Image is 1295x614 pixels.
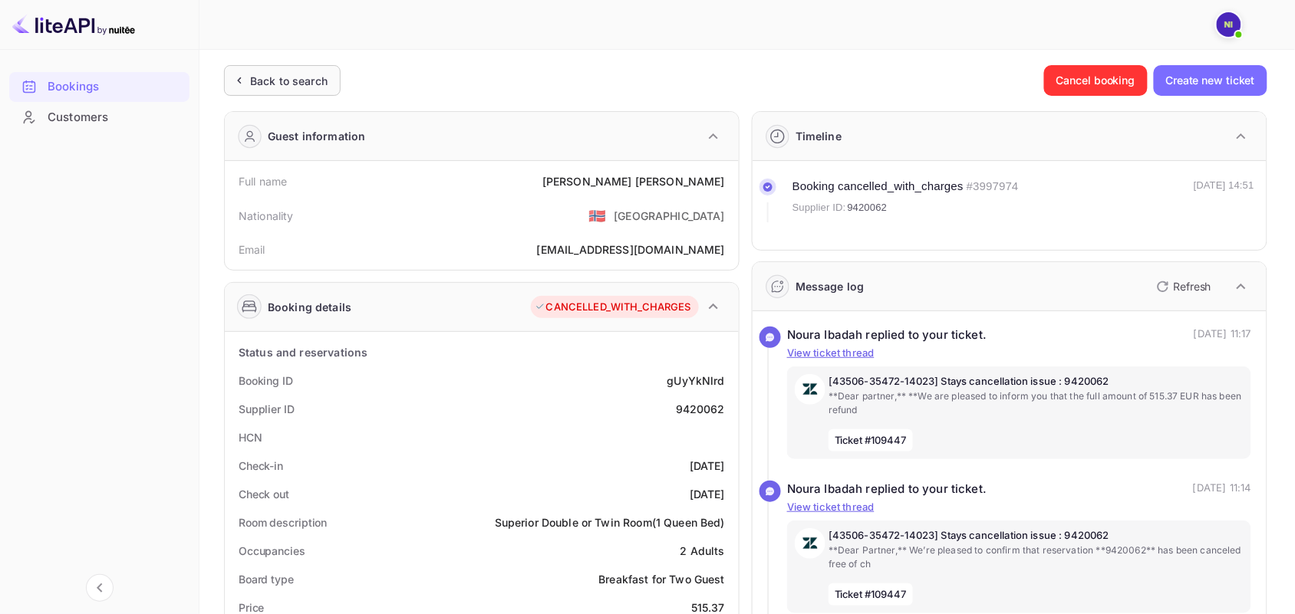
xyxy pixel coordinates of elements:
[1044,65,1148,96] button: Cancel booking
[676,401,725,417] div: 9420062
[792,200,846,215] span: Supplier ID:
[542,173,725,189] div: [PERSON_NAME] [PERSON_NAME]
[239,241,265,258] div: Email
[239,344,367,360] div: Status and reservations
[9,103,189,133] div: Customers
[829,528,1244,543] p: [43506-35472-14023] Stays cancellation issue : 9420062
[9,72,189,100] a: Bookings
[796,128,842,144] div: Timeline
[239,543,305,559] div: Occupancies
[787,481,987,498] div: Noura Ibadah replied to your ticket.
[796,278,865,294] div: Message log
[795,374,825,405] img: AwvSTEc2VUhQAAAAAElFTkSuQmCC
[535,300,691,315] div: CANCELLED_WITH_CHARGES
[268,299,351,315] div: Booking details
[967,178,1019,195] div: # 3997974
[829,389,1244,417] p: **Dear partner,** **We are pleased to inform you that the full amount of 515.37 EUR has been refund
[690,486,725,502] div: [DATE]
[1154,65,1267,96] button: Create new ticket
[239,173,287,189] div: Full name
[1217,12,1241,37] img: N Ibadah
[239,373,293,389] div: Booking ID
[690,458,725,474] div: [DATE]
[1148,274,1218,299] button: Refresh
[9,103,189,131] a: Customers
[848,200,888,215] span: 9420062
[239,458,283,474] div: Check-in
[495,514,725,530] div: Superior Double or Twin Room(1 Queen Bed)
[599,571,725,587] div: Breakfast for Two Guest
[239,208,294,224] div: Nationality
[829,429,913,452] span: Ticket #109447
[48,109,182,126] div: Customers
[680,543,725,559] div: 2 Adults
[787,327,987,344] div: Noura Ibadah replied to your ticket.
[787,346,1251,361] p: View ticket thread
[9,72,189,102] div: Bookings
[239,486,289,502] div: Check out
[1174,278,1211,294] p: Refresh
[86,574,114,602] button: Collapse navigation
[537,241,725,258] div: [EMAIL_ADDRESS][DOMAIN_NAME]
[829,543,1244,571] p: **Dear Partner,** We’re pleased to confirm that reservation **9420062** has been canceled free of ch
[795,528,825,559] img: AwvSTEc2VUhQAAAAAElFTkSuQmCC
[239,514,327,530] div: Room description
[787,500,1251,515] p: View ticket thread
[239,571,294,587] div: Board type
[268,128,366,144] div: Guest information
[250,73,328,89] div: Back to search
[667,373,725,389] div: gUyYkNlrd
[829,374,1244,389] p: [43506-35472-14023] Stays cancellation issue : 9420062
[829,583,913,606] span: Ticket #109447
[792,178,964,195] div: Booking cancelled_with_charges
[239,429,262,445] div: HCN
[239,401,295,417] div: Supplier ID
[1193,481,1251,498] p: [DATE] 11:14
[12,12,135,37] img: LiteAPI logo
[48,78,182,96] div: Bookings
[588,202,606,229] span: United States
[614,208,725,224] div: [GEOGRAPHIC_DATA]
[1194,327,1251,344] p: [DATE] 11:17
[1194,178,1254,222] div: [DATE] 14:51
